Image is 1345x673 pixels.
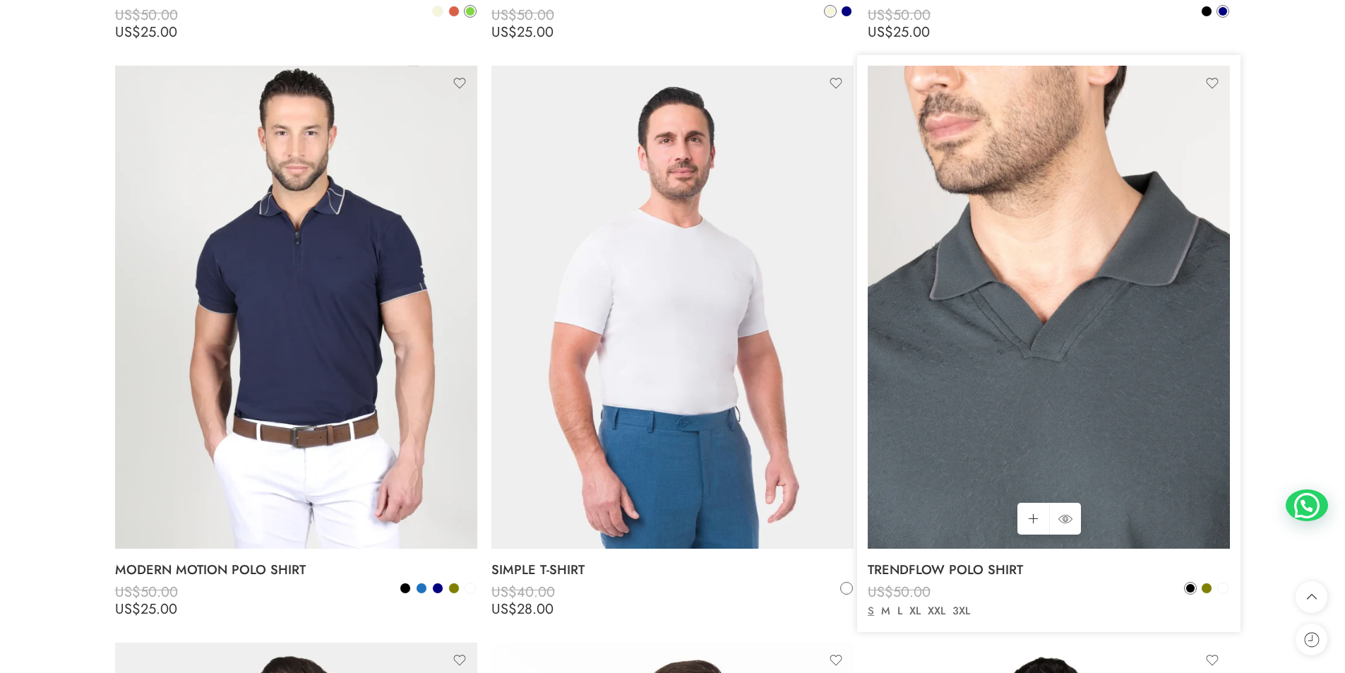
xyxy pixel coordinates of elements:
span: US$ [115,22,141,42]
a: Brick [448,5,460,18]
a: XXL [924,603,949,619]
a: XL [906,603,924,619]
bdi: 28.00 [491,599,554,619]
span: US$ [115,599,141,619]
bdi: 50.00 [115,5,178,25]
bdi: 25.00 [868,599,930,619]
a: White [1217,582,1229,595]
a: Olive [448,582,460,595]
a: S [864,603,878,619]
a: Black [1200,5,1213,18]
span: US$ [115,5,141,25]
bdi: 25.00 [115,22,177,42]
a: Navy [840,5,853,18]
span: US$ [868,22,893,42]
a: Black [1184,582,1197,595]
a: Navy [1217,5,1229,18]
bdi: 50.00 [491,5,554,25]
a: M [878,603,894,619]
a: 3XL [949,603,974,619]
a: Navy [431,582,444,595]
a: MODERN MOTION POLO SHIRT [115,556,477,584]
span: US$ [491,599,517,619]
a: Beige [824,5,837,18]
bdi: 50.00 [868,582,931,602]
a: Olive [1200,582,1213,595]
span: US$ [868,582,893,602]
a: Beige [431,5,444,18]
a: Green [464,5,477,18]
a: Blue [415,582,428,595]
span: US$ [115,582,141,602]
span: US$ [491,5,517,25]
span: US$ [491,22,517,42]
a: Select options for “TRENDFLOW POLO SHIRT” [1017,503,1049,535]
a: L [894,603,906,619]
a: SIMPLE T-SHIRT [491,556,854,584]
a: Black [399,582,412,595]
bdi: 50.00 [868,5,931,25]
a: TRENDFLOW POLO SHIRT [868,556,1230,584]
bdi: 25.00 [868,22,930,42]
bdi: 25.00 [491,22,554,42]
span: US$ [868,5,893,25]
bdi: 50.00 [115,582,178,602]
bdi: 40.00 [491,582,555,602]
bdi: 25.00 [115,599,177,619]
a: White [840,582,853,595]
a: White [464,582,477,595]
span: US$ [491,582,517,602]
span: US$ [868,599,893,619]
